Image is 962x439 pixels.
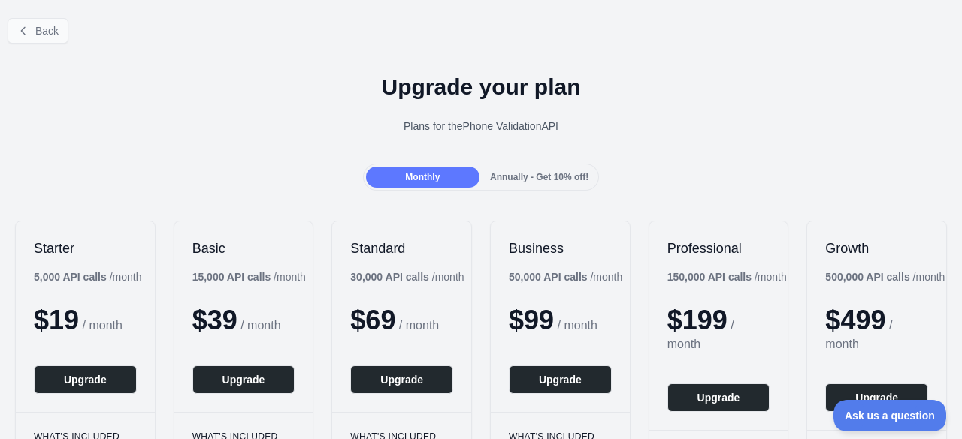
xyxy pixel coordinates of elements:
div: / month [667,269,787,284]
iframe: Toggle Customer Support [833,400,947,431]
b: 50,000 API calls [509,271,588,283]
span: $ 199 [667,305,728,335]
span: $ 499 [825,305,885,335]
b: 150,000 API calls [667,271,752,283]
b: 30,000 API calls [350,271,429,283]
span: $ 69 [350,305,395,335]
span: / month [667,319,734,350]
span: / month [558,319,597,332]
span: / month [399,319,439,332]
div: / month [509,269,622,284]
div: / month [350,269,464,284]
b: 500,000 API calls [825,271,909,283]
div: / month [825,269,945,284]
span: $ 99 [509,305,554,335]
